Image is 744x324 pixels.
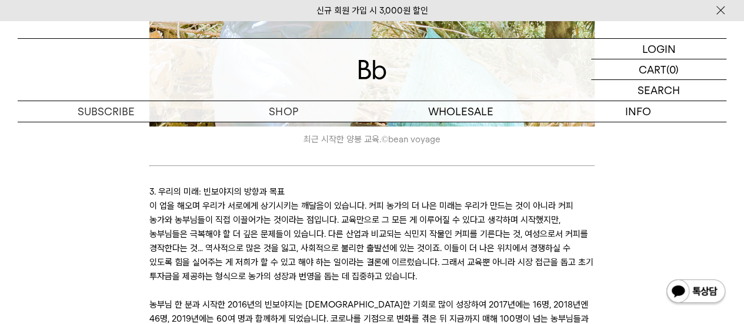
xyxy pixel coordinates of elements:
p: 이 업을 해오며 우리가 서로에게 상기시키는 깨달음이 있습니다. 커피 농가의 더 나은 미래는 우리가 만드는 것이 아니라 커피 농가와 농부님들이 직접 이끌어가는 것이라는 점입니다... [149,199,595,283]
img: 카카오톡 채널 1:1 채팅 버튼 [665,278,726,306]
a: SUBSCRIBE [18,101,195,122]
p: SEARCH [638,80,680,101]
a: LOGIN [591,39,726,59]
span: © [381,135,388,144]
p: (0) [666,59,679,79]
i: 최근 시작한 양봉 교육. bean voyage [149,132,595,146]
p: 3. 우리의 미래: 빈보야지의 방향과 목표 [149,185,595,199]
a: 신규 회원 가입 시 3,000원 할인 [316,5,428,16]
p: CART [639,59,666,79]
p: INFO [549,101,726,122]
a: SHOP [195,101,372,122]
p: LOGIN [642,39,676,59]
img: 로고 [358,60,386,79]
a: CART (0) [591,59,726,80]
p: WHOLESALE [372,101,549,122]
